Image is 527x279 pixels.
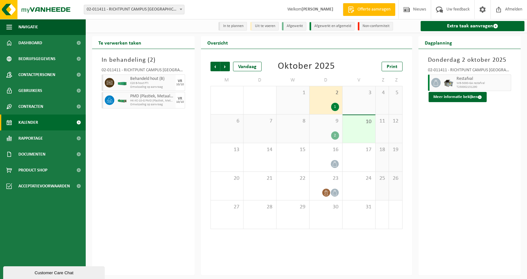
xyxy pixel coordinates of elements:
span: Offerte aanvragen [356,6,392,13]
span: 31 [346,204,372,211]
strong: [PERSON_NAME] [302,7,333,12]
div: 2 [331,131,339,140]
div: Oktober 2025 [278,62,335,71]
span: Print [387,64,397,69]
span: 16 [313,146,339,153]
span: 25 [379,175,385,182]
span: Product Shop [18,162,47,178]
span: 8 [280,118,306,125]
li: Non-conformiteit [358,22,393,31]
span: WB-5000-GA restafval [457,81,510,85]
span: Rapportage [18,130,43,146]
span: 19 [392,146,399,153]
span: C20 B-hout PTI [130,81,174,85]
div: 10/10 [176,101,184,104]
span: 20 [214,175,240,182]
div: 02-011411 - RICHTPUNT CAMPUS [GEOGRAPHIC_DATA] - [GEOGRAPHIC_DATA] [102,68,185,74]
div: VR [178,97,182,101]
h2: Dagplanning [418,36,458,49]
li: In te plannen [218,22,247,31]
span: PMD (Plastiek, Metaal, Drankkartons) (bedrijven) [130,94,174,99]
span: 2 [150,57,153,63]
span: Omwisseling op aanvraag [130,85,174,89]
span: 15 [280,146,306,153]
span: Behandeld hout (B) [130,76,174,81]
span: 28 [247,204,273,211]
div: 02-011411 - RICHTPUNT CAMPUS [GEOGRAPHIC_DATA] - [GEOGRAPHIC_DATA] [428,68,511,74]
span: Gebruikers [18,83,42,99]
a: Extra taak aanvragen [421,21,525,31]
button: Meer informatie bekijken [429,92,487,102]
span: 9 [313,118,339,125]
td: D [310,74,343,86]
span: 1 [280,89,306,96]
span: Kalender [18,115,38,130]
div: 10/10 [176,83,184,86]
span: Omwisseling op aanvraag [130,103,174,107]
span: 29 [280,204,306,211]
span: 14 [247,146,273,153]
iframe: chat widget [3,265,106,279]
td: V [343,74,376,86]
span: 11 [379,118,385,125]
span: 7 [247,118,273,125]
span: 24 [346,175,372,182]
span: 2 [313,89,339,96]
h3: In behandeling ( ) [102,55,185,65]
span: 27 [214,204,240,211]
span: Vorige [210,62,220,71]
td: W [277,74,310,86]
span: Contracten [18,99,43,115]
span: Bedrijfsgegevens [18,51,56,67]
a: Offerte aanvragen [343,3,395,16]
li: Afgewerkt en afgemeld [310,22,355,31]
span: 18 [379,146,385,153]
span: 22 [280,175,306,182]
img: WB-5000-GAL-GY-01 [444,78,453,87]
span: Volgende [220,62,230,71]
span: Contactpersonen [18,67,55,83]
span: 3 [346,89,372,96]
td: D [243,74,277,86]
a: Print [382,62,403,71]
span: 5 [392,89,399,96]
h2: Overzicht [201,36,234,49]
li: Uit te voeren [250,22,279,31]
span: Documenten [18,146,45,162]
td: M [210,74,243,86]
span: Restafval [457,76,510,81]
span: 23 [313,175,339,182]
td: Z [389,74,402,86]
span: 21 [247,175,273,182]
span: 02-011411 - RICHTPUNT CAMPUS EEKLO - EEKLO [84,5,184,14]
span: 4 [379,89,385,96]
li: Afgewerkt [282,22,306,31]
span: 12 [392,118,399,125]
h2: Te verwerken taken [92,36,148,49]
span: HK-XC-10-G PMD (Plastiek, Metaal, Drankkartons) (bedrijven) [130,99,174,103]
span: 13 [214,146,240,153]
span: 10 [346,118,372,125]
span: Acceptatievoorwaarden [18,178,70,194]
span: T250002151290 [457,85,510,89]
span: 02-011411 - RICHTPUNT CAMPUS EEKLO - EEKLO [84,5,184,14]
span: Dashboard [18,35,42,51]
div: 1 [331,103,339,111]
span: 26 [392,175,399,182]
span: 30 [313,204,339,211]
span: Navigatie [18,19,38,35]
img: HK-XC-10-GN-00 [117,98,127,103]
div: VR [178,79,182,83]
h3: Donderdag 2 oktober 2025 [428,55,511,65]
img: HK-XC-20-GN-00 [117,80,127,85]
span: 17 [346,146,372,153]
span: 6 [214,118,240,125]
div: Vandaag [233,62,262,71]
td: Z [376,74,389,86]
